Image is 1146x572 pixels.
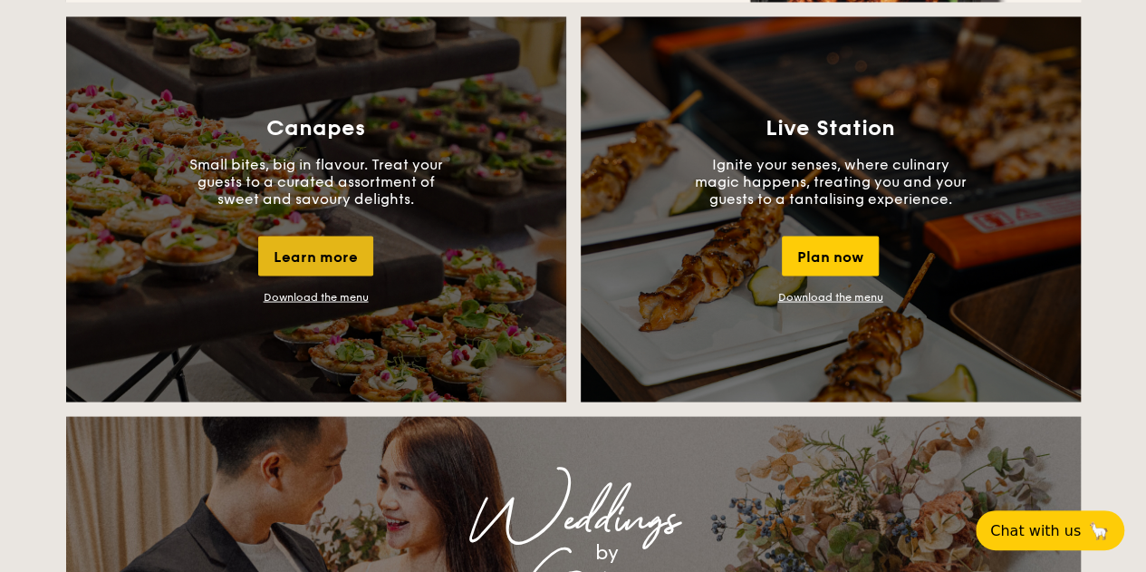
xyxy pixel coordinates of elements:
div: Weddings [226,503,921,536]
button: Chat with us🦙 [976,510,1124,550]
p: Small bites, big in flavour. Treat your guests to a curated assortment of sweet and savoury delig... [180,155,452,207]
p: Ignite your senses, where culinary magic happens, treating you and your guests to a tantalising e... [695,155,967,207]
a: Download the menu [778,290,883,303]
div: by [293,536,921,568]
span: 🦙 [1088,520,1110,541]
h3: Canapes [266,115,365,141]
h3: Live Station [766,115,895,141]
div: Learn more [258,236,373,276]
a: Download the menu [264,290,369,303]
span: Chat with us [990,522,1081,539]
div: Plan now [782,236,879,276]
